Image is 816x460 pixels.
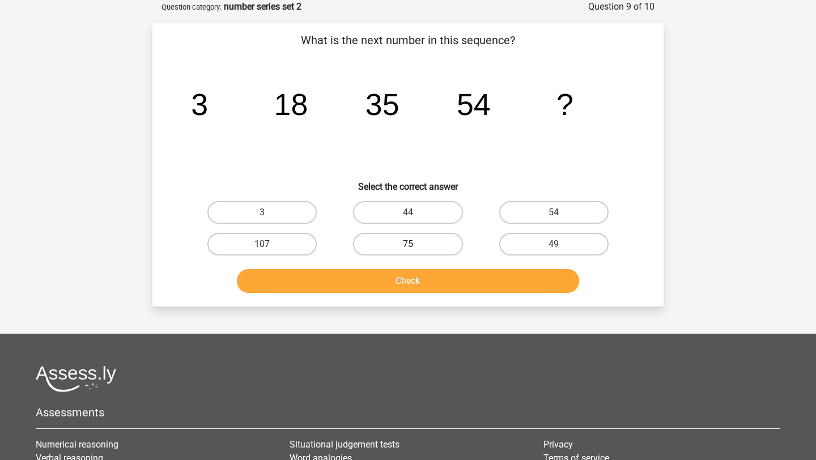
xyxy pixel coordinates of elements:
[274,87,308,121] tspan: 18
[499,233,609,255] label: 49
[353,233,462,255] label: 75
[290,439,399,450] a: Situational judgement tests
[171,32,645,49] p: What is the next number in this sequence?
[171,172,645,192] h6: Select the correct answer
[556,87,573,121] tspan: ?
[36,439,118,450] a: Numerical reasoning
[191,87,208,121] tspan: 3
[224,1,301,12] strong: number series set 2
[161,3,222,11] small: Question category:
[207,201,317,224] label: 3
[365,87,399,121] tspan: 35
[499,201,609,224] label: 54
[457,87,491,121] tspan: 54
[36,365,116,392] img: Assessly logo
[207,233,317,255] label: 107
[36,406,780,419] h5: Assessments
[543,439,573,450] a: Privacy
[237,269,580,293] button: Check
[353,201,462,224] label: 44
